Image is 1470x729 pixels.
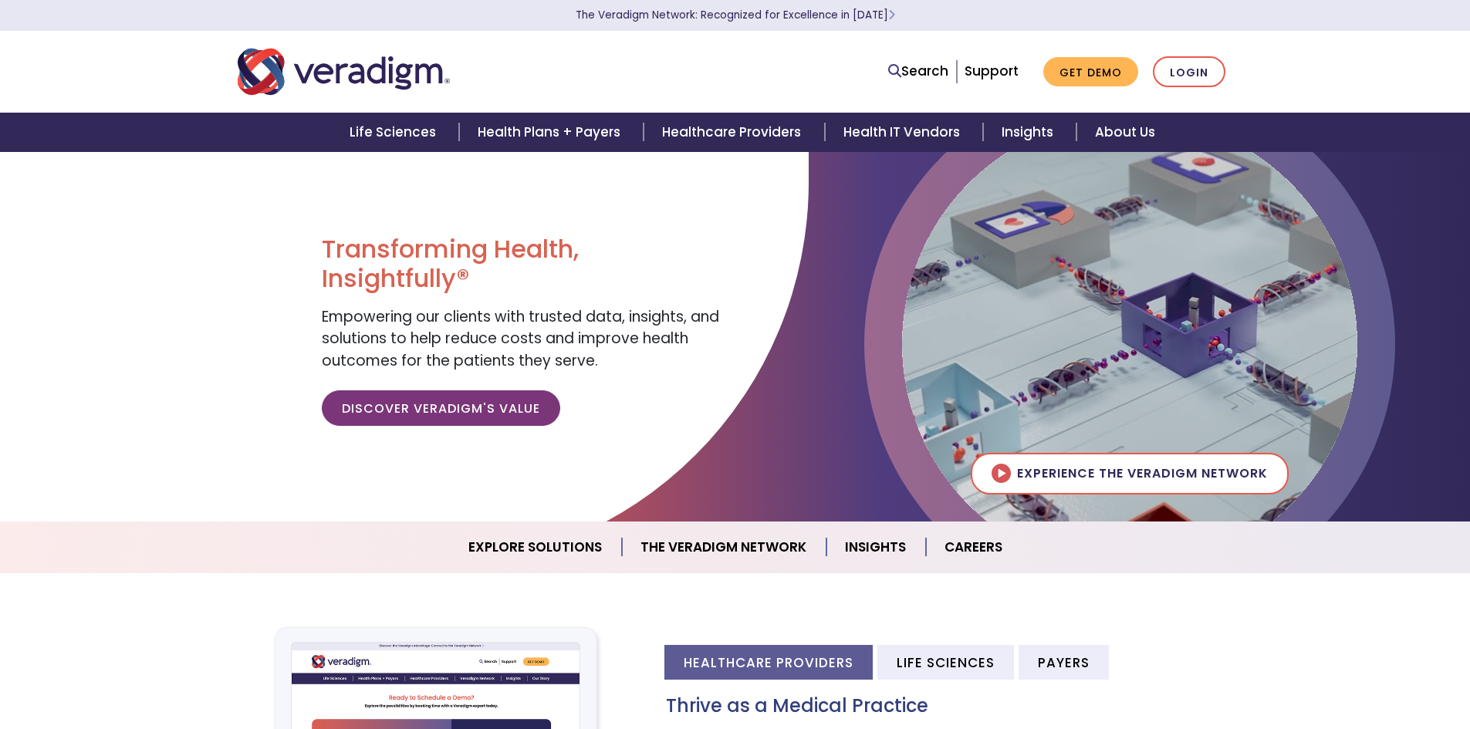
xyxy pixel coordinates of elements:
img: Veradigm logo [238,46,450,97]
li: Life Sciences [877,645,1014,680]
a: Explore Solutions [450,528,622,567]
a: Life Sciences [331,113,459,152]
a: Discover Veradigm's Value [322,390,560,426]
a: Careers [926,528,1021,567]
span: Empowering our clients with trusted data, insights, and solutions to help reduce costs and improv... [322,306,719,371]
span: Learn More [888,8,895,22]
li: Healthcare Providers [664,645,873,680]
h3: Thrive as a Medical Practice [666,695,1233,717]
a: Insights [983,113,1076,152]
a: About Us [1076,113,1174,152]
a: Health IT Vendors [825,113,983,152]
a: Get Demo [1043,57,1138,87]
h1: Transforming Health, Insightfully® [322,235,723,294]
a: Healthcare Providers [644,113,824,152]
a: Insights [826,528,926,567]
a: Support [965,62,1019,80]
a: The Veradigm Network: Recognized for Excellence in [DATE]Learn More [576,8,895,22]
a: Search [888,61,948,82]
a: The Veradigm Network [622,528,826,567]
a: Login [1153,56,1225,88]
li: Payers [1019,645,1109,680]
a: Health Plans + Payers [459,113,644,152]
